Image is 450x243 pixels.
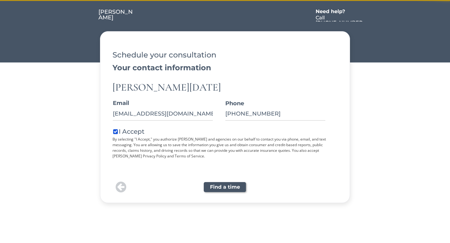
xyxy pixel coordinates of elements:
div: Schedule your consultation [112,51,337,59]
button: Find a time [204,182,246,192]
div: Phone [225,101,325,106]
div: I Accept [119,128,153,135]
div: By selecting "I Accept," you authorize [PERSON_NAME] and agencies on our behalf to contact you vi... [112,136,337,159]
div: Need help? [316,9,352,14]
div: Your contact information [112,64,337,72]
a: Call [PHONE_NUMBER] [316,15,364,22]
div: Call [PHONE_NUMBER] [316,15,364,30]
div: [PERSON_NAME] [98,9,134,20]
div: Email [113,100,213,106]
div: [PERSON_NAME][DATE] [112,82,337,92]
a: [PERSON_NAME] [98,9,134,22]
